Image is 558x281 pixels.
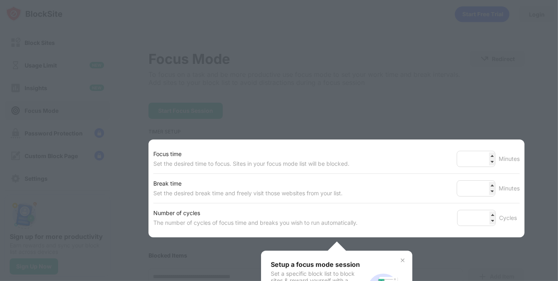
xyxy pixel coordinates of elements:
div: Number of cycles [153,208,357,218]
div: Minutes [499,184,520,193]
div: Minutes [499,154,520,164]
div: Cycles [499,213,520,223]
div: Break time [153,179,343,188]
div: Set the desired time to focus. Sites in your focus mode list will be blocked. [153,159,349,169]
div: Setup a focus mode session [271,260,364,268]
div: The number of cycles of focus time and breaks you wish to run automatically. [153,218,357,228]
div: Set the desired break time and freely visit those websites from your list. [153,188,343,198]
div: Focus time [153,149,349,159]
img: x-button.svg [399,257,406,264]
